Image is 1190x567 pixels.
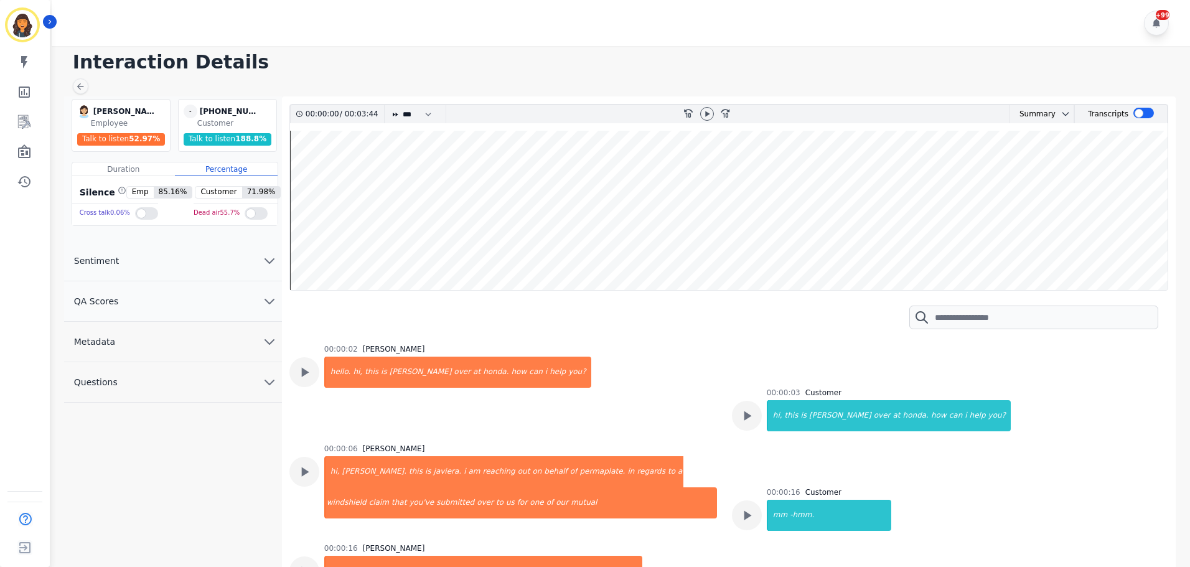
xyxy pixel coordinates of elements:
[462,456,467,487] div: i
[352,357,363,388] div: hi,
[368,487,390,518] div: claim
[72,162,175,176] div: Duration
[467,456,482,487] div: am
[789,500,891,531] div: -hmm.
[341,456,408,487] div: [PERSON_NAME].
[544,357,548,388] div: i
[326,357,352,388] div: hello.
[452,357,472,388] div: over
[262,253,277,268] svg: chevron down
[472,357,482,388] div: at
[528,487,545,518] div: one
[194,204,240,222] div: Dead air 55.7 %
[64,322,282,362] button: Metadata chevron down
[873,400,892,431] div: over
[306,105,382,123] div: /
[435,487,476,518] div: submitted
[516,487,529,518] div: for
[968,400,987,431] div: help
[64,362,282,403] button: Questions chevron down
[363,357,380,388] div: this
[93,105,156,118] div: [PERSON_NAME]
[80,204,130,222] div: Cross talk 0.06 %
[767,487,800,497] div: 00:00:16
[91,118,167,128] div: Employee
[482,456,517,487] div: reaching
[805,487,841,497] div: Customer
[987,400,1011,431] div: you?
[1010,105,1056,123] div: Summary
[768,400,784,431] div: hi,
[235,134,266,143] span: 188.8 %
[363,543,425,553] div: [PERSON_NAME]
[64,241,282,281] button: Sentiment chevron down
[567,357,591,388] div: you?
[799,400,808,431] div: is
[154,187,192,198] span: 85.16 %
[578,456,626,487] div: permaplate.
[767,388,800,398] div: 00:00:03
[197,118,274,128] div: Customer
[892,400,902,431] div: at
[805,388,841,398] div: Customer
[390,487,408,518] div: that
[64,255,129,267] span: Sentiment
[808,400,873,431] div: [PERSON_NAME]
[677,456,683,487] div: a
[784,400,800,431] div: this
[73,51,1178,73] h1: Interaction Details
[482,357,510,388] div: honda.
[528,357,544,388] div: can
[324,444,358,454] div: 00:00:06
[424,456,433,487] div: is
[184,133,272,146] div: Talk to listen
[626,456,635,487] div: in
[363,344,425,354] div: [PERSON_NAME]
[64,335,125,348] span: Metadata
[195,187,241,198] span: Customer
[127,187,154,198] span: Emp
[64,295,129,307] span: QA Scores
[7,10,37,40] img: Bordered avatar
[64,376,128,388] span: Questions
[324,344,358,354] div: 00:00:02
[948,400,964,431] div: can
[569,487,717,518] div: mutual
[129,134,160,143] span: 52.97 %
[326,487,368,518] div: windshield
[262,294,277,309] svg: chevron down
[543,456,569,487] div: behalf
[77,186,126,199] div: Silence
[388,357,453,388] div: [PERSON_NAME]
[555,487,569,518] div: our
[433,456,463,487] div: javiera.
[1088,105,1128,123] div: Transcripts
[1156,10,1169,20] div: +99
[408,456,424,487] div: this
[326,456,341,487] div: hi,
[380,357,388,388] div: is
[200,105,262,118] div: [PHONE_NUMBER]
[963,400,968,431] div: i
[184,105,197,118] span: -
[64,281,282,322] button: QA Scores chevron down
[548,357,567,388] div: help
[517,456,532,487] div: out
[476,487,495,518] div: over
[545,487,555,518] div: of
[1056,109,1071,119] button: chevron down
[667,456,677,487] div: to
[930,400,948,431] div: how
[342,105,377,123] div: 00:03:44
[768,500,789,531] div: mm
[175,162,278,176] div: Percentage
[408,487,435,518] div: you've
[505,487,516,518] div: us
[77,133,166,146] div: Talk to listen
[324,543,358,553] div: 00:00:16
[1061,109,1071,119] svg: chevron down
[242,187,281,198] span: 71.98 %
[306,105,340,123] div: 00:00:00
[363,444,425,454] div: [PERSON_NAME]
[569,456,579,487] div: of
